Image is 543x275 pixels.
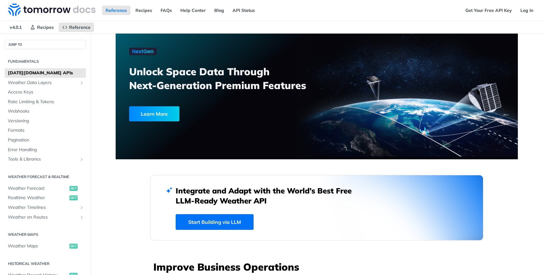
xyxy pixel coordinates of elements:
span: get [69,186,78,191]
a: [DATE][DOMAIN_NAME] APIs [5,68,86,78]
a: Reference [102,6,130,15]
span: Weather Forecast [8,185,68,192]
a: Log In [517,6,537,15]
h2: Fundamentals [5,59,86,64]
a: Weather TimelinesShow subpages for Weather Timelines [5,203,86,212]
img: NextGen [129,48,157,55]
button: Show subpages for Weather Timelines [79,205,84,210]
a: Rate Limiting & Tokens [5,97,86,107]
a: Blog [211,6,228,15]
span: Reference [69,24,90,30]
span: Realtime Weather [8,195,68,201]
a: Weather Data LayersShow subpages for Weather Data Layers [5,78,86,87]
span: Rate Limiting & Tokens [8,99,84,105]
span: Error Handling [8,147,84,153]
h2: Integrate and Adapt with the World’s Best Free LLM-Ready Weather API [176,186,361,206]
a: Start Building via LLM [176,214,254,230]
a: Tools & LibrariesShow subpages for Tools & Libraries [5,155,86,164]
span: Weather Data Layers [8,80,78,86]
a: Reference [59,23,94,32]
a: Formats [5,126,86,135]
a: Recipes [132,6,156,15]
img: Tomorrow.io Weather API Docs [8,3,96,16]
a: Realtime Weatherget [5,193,86,203]
span: Webhooks [8,108,84,114]
a: Weather Mapsget [5,241,86,251]
span: v4.0.1 [6,23,25,32]
span: Weather Timelines [8,204,78,211]
h2: Weather Forecast & realtime [5,174,86,180]
a: Weather Forecastget [5,184,86,193]
a: API Status [229,6,258,15]
h3: Unlock Space Data Through Next-Generation Premium Features [129,65,324,92]
a: Webhooks [5,107,86,116]
span: get [69,244,78,249]
span: Access Keys [8,89,84,95]
a: Recipes [27,23,57,32]
a: Get Your Free API Key [462,6,515,15]
h2: Weather Maps [5,232,86,237]
span: get [69,195,78,200]
span: Weather Maps [8,243,68,249]
h3: Improve Business Operations [153,260,483,274]
span: Formats [8,127,84,134]
span: [DATE][DOMAIN_NAME] APIs [8,70,84,76]
span: Versioning [8,118,84,124]
h2: Historical Weather [5,261,86,267]
a: Access Keys [5,87,86,97]
span: Pagination [8,137,84,143]
a: Learn More [129,106,285,121]
a: Help Center [177,6,209,15]
span: Tools & Libraries [8,156,78,162]
button: Show subpages for Weather Data Layers [79,80,84,85]
button: Show subpages for Tools & Libraries [79,157,84,162]
a: Error Handling [5,145,86,155]
a: Weather on RoutesShow subpages for Weather on Routes [5,213,86,222]
a: Versioning [5,116,86,126]
span: Recipes [37,24,54,30]
a: FAQs [157,6,175,15]
div: Learn More [129,106,179,121]
a: Pagination [5,135,86,145]
button: JUMP TO [5,40,86,49]
span: Weather on Routes [8,214,78,220]
button: Show subpages for Weather on Routes [79,215,84,220]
